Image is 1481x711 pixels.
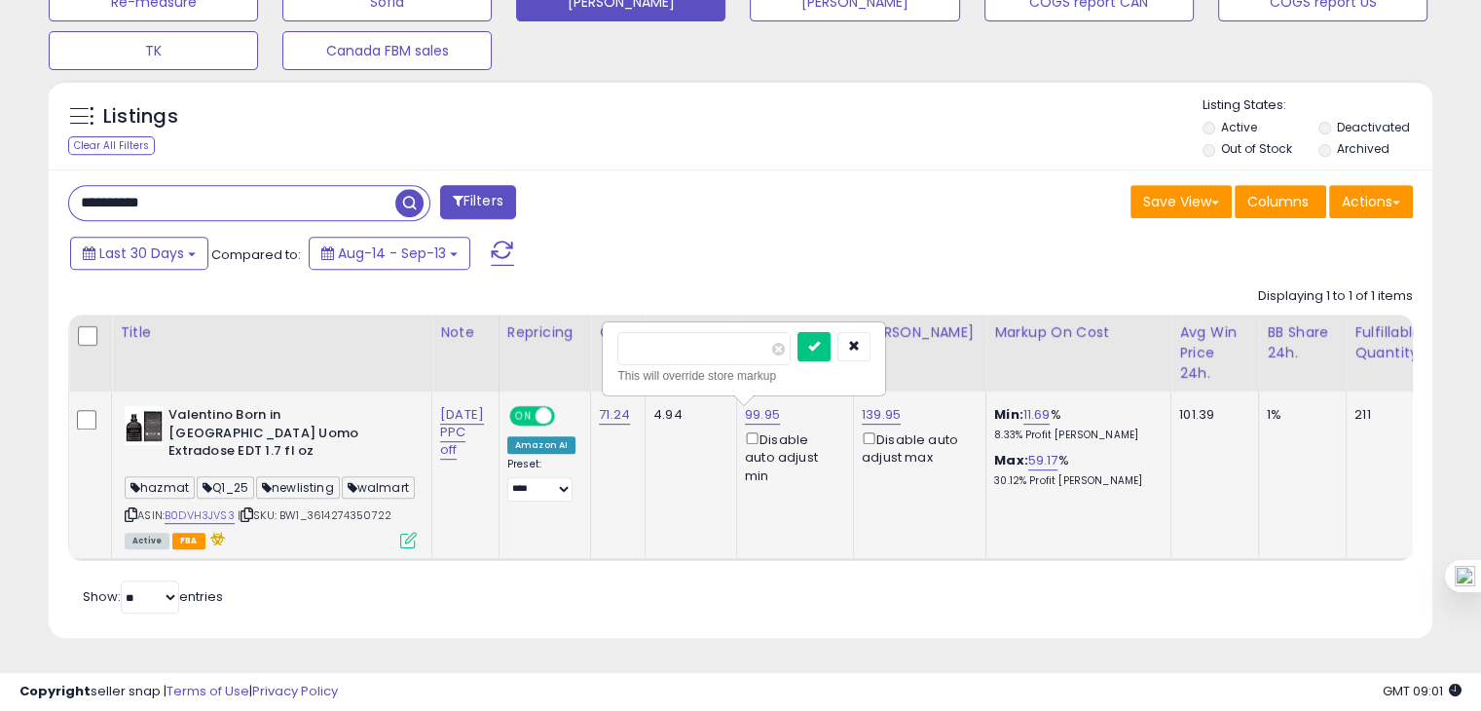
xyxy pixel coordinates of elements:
[1267,322,1338,363] div: BB Share 24h.
[19,683,338,701] div: seller snap | |
[862,322,978,343] div: [PERSON_NAME]
[994,322,1163,343] div: Markup on Cost
[1336,140,1388,157] label: Archived
[68,136,155,155] div: Clear All Filters
[1267,406,1331,424] div: 1%
[745,405,780,425] a: 99.95
[282,31,492,70] button: Canada FBM sales
[617,366,870,386] div: This will override store markup
[1329,185,1413,218] button: Actions
[507,458,575,502] div: Preset:
[83,587,223,606] span: Show: entries
[994,406,1156,442] div: %
[165,507,235,524] a: B0DVH3JVS3
[256,476,340,499] span: newlisting
[197,476,254,499] span: Q1_25
[440,405,484,460] a: [DATE] PPC off
[120,322,424,343] div: Title
[1336,119,1409,135] label: Deactivated
[511,408,536,425] span: ON
[440,322,491,343] div: Note
[1179,322,1250,384] div: Avg Win Price 24h.
[599,322,637,343] div: Cost
[1221,119,1257,135] label: Active
[167,682,249,700] a: Terms of Use
[1354,322,1422,363] div: Fulfillable Quantity
[125,476,195,499] span: hazmat
[19,682,91,700] strong: Copyright
[994,451,1028,469] b: Max:
[1179,406,1243,424] div: 101.39
[1258,287,1413,306] div: Displaying 1 to 1 of 1 items
[994,405,1023,424] b: Min:
[599,405,630,425] a: 71.24
[862,429,971,467] div: Disable auto adjust max
[994,474,1156,488] p: 30.12% Profit [PERSON_NAME]
[238,507,391,523] span: | SKU: BW1_3614274350722
[994,429,1156,442] p: 8.33% Profit [PERSON_NAME]
[99,243,184,263] span: Last 30 Days
[338,243,446,263] span: Aug-14 - Sep-13
[1023,405,1051,425] a: 11.69
[1221,140,1292,157] label: Out of Stock
[552,408,583,425] span: OFF
[252,682,338,700] a: Privacy Policy
[1235,185,1326,218] button: Columns
[172,533,205,549] span: FBA
[986,315,1171,392] th: The percentage added to the cost of goods (COGS) that forms the calculator for Min & Max prices.
[205,532,226,545] i: hazardous material
[70,237,208,270] button: Last 30 Days
[103,103,178,131] h5: Listings
[168,406,405,466] b: Valentino Born in [GEOGRAPHIC_DATA] Uomo Extradose EDT 1.7 fl oz
[1383,682,1462,700] span: 2025-10-14 09:01 GMT
[440,185,516,219] button: Filters
[507,322,582,343] div: Repricing
[862,405,901,425] a: 139.95
[125,406,164,445] img: 41tA3StZjpL._SL40_.jpg
[507,436,575,454] div: Amazon AI
[1455,566,1475,586] img: one_i.png
[653,406,722,424] div: 4.94
[1130,185,1232,218] button: Save View
[125,406,417,546] div: ASIN:
[49,31,258,70] button: TK
[994,452,1156,488] div: %
[309,237,470,270] button: Aug-14 - Sep-13
[1203,96,1432,115] p: Listing States:
[1354,406,1415,424] div: 211
[125,533,169,549] span: All listings currently available for purchase on Amazon
[211,245,301,264] span: Compared to:
[1028,451,1058,470] a: 59.17
[342,476,415,499] span: walmart
[745,429,838,485] div: Disable auto adjust min
[1247,192,1309,211] span: Columns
